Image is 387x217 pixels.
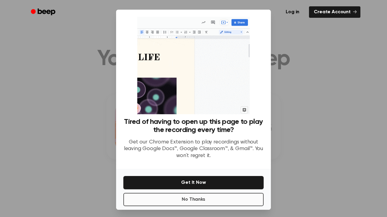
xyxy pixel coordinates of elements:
button: No Thanks [123,193,264,206]
a: Create Account [309,6,360,18]
img: Beep extension in action [137,17,249,114]
button: Get It Now [123,176,264,189]
a: Beep [27,6,61,18]
p: Get our Chrome Extension to play recordings without leaving Google Docs™, Google Classroom™, & Gm... [123,139,264,159]
h3: Tired of having to open up this page to play the recording every time? [123,118,264,134]
a: Log in [280,5,305,19]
